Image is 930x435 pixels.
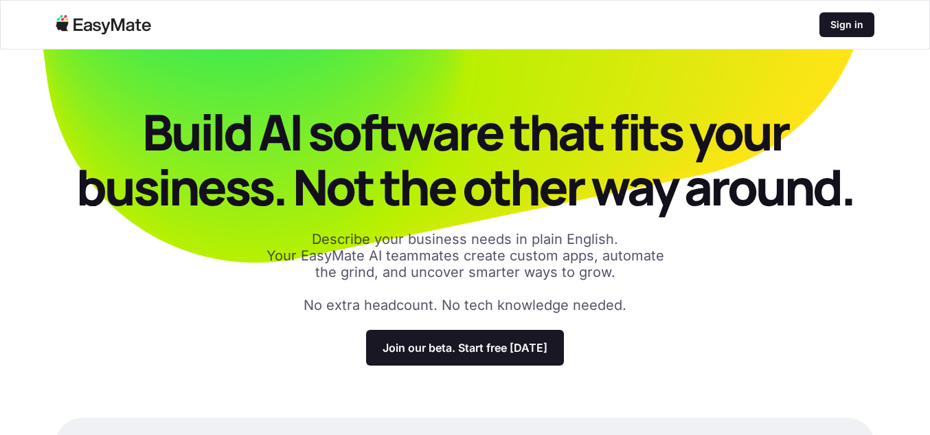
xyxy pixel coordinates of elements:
[383,341,547,355] p: Join our beta. Start free [DATE]
[259,231,671,280] p: Describe your business needs in plain English. Your EasyMate AI teammates create custom apps, aut...
[366,330,564,366] a: Join our beta. Start free [DATE]
[55,104,875,214] p: Build AI software that fits your business. Not the other way around.
[304,297,626,313] p: No extra headcount. No tech knowledge needed.
[819,12,874,37] a: Sign in
[830,18,863,32] p: Sign in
